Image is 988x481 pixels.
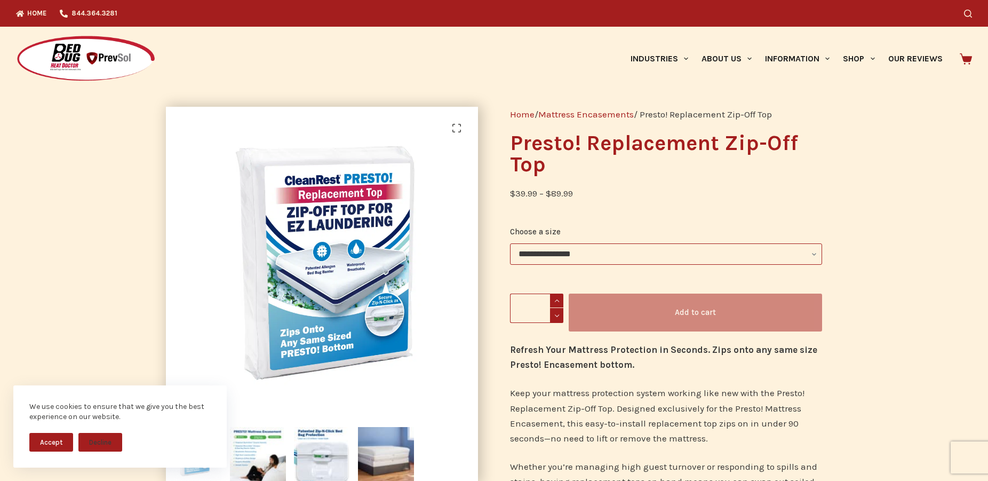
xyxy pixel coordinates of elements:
[510,385,822,445] p: Keep your mattress protection system working like new with the Presto! Replacement Zip-Off Top. D...
[538,109,634,120] a: Mattress Encasements
[964,10,972,18] button: Search
[510,294,563,323] input: Product quantity
[546,188,573,199] bdi: 89.99
[510,344,817,370] strong: Refresh Your Mattress Protection in Seconds. Zips onto any same size Presto! Encasement bottom.
[510,188,537,199] bdi: 39.99
[510,107,822,122] nav: Breadcrumb
[510,225,822,239] label: Choose a size
[624,27,949,91] nav: Primary
[569,294,822,332] button: Add to cart
[539,188,544,199] span: –
[166,107,478,419] img: Presto! Replacement Zip-Off Top
[510,109,535,120] a: Home
[446,117,467,139] a: View full-screen image gallery
[16,35,156,83] img: Prevsol/Bed Bug Heat Doctor
[510,188,515,199] span: $
[624,27,695,91] a: Industries
[695,27,758,91] a: About Us
[510,132,822,175] h1: Presto! Replacement Zip-Off Top
[759,27,836,91] a: Information
[78,433,122,452] button: Decline
[29,401,211,422] div: We use cookies to ensure that we give you the best experience on our website.
[166,257,478,267] a: Presto! Replacement Zip-Off Top
[29,433,73,452] button: Accept
[836,27,881,91] a: Shop
[881,27,949,91] a: Our Reviews
[546,188,551,199] span: $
